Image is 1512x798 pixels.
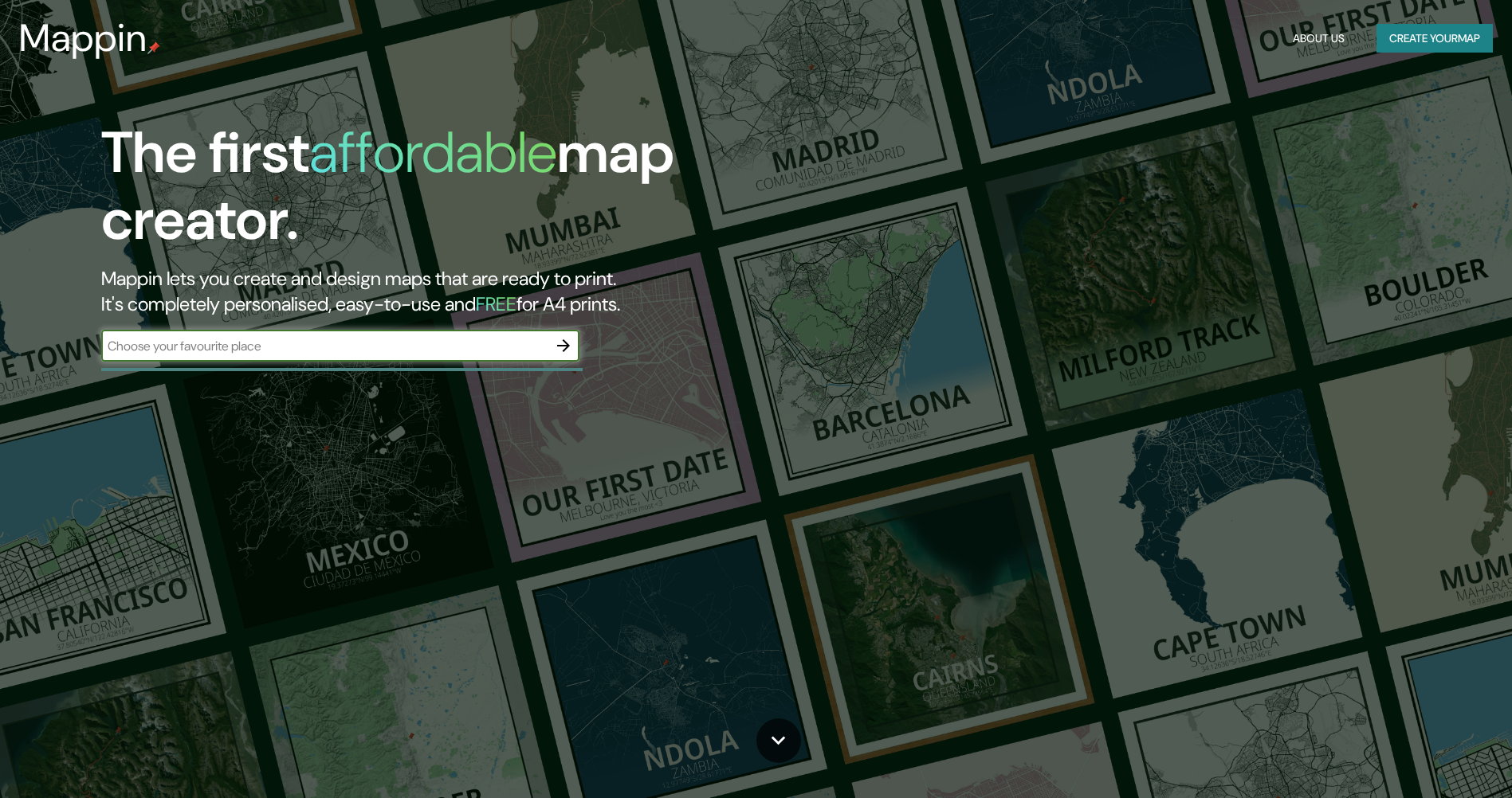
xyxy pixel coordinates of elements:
[101,337,548,355] input: Choose your favourite place
[101,266,858,317] h2: Mappin lets you create and design maps that are ready to print. It's completely personalised, eas...
[309,115,557,190] h1: affordable
[147,41,160,54] img: mappin-pin
[1377,24,1493,53] button: Create yourmap
[101,119,858,266] h1: The first map creator.
[19,16,147,61] h3: Mappin
[1286,24,1351,53] button: About Us
[476,291,516,316] h5: FREE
